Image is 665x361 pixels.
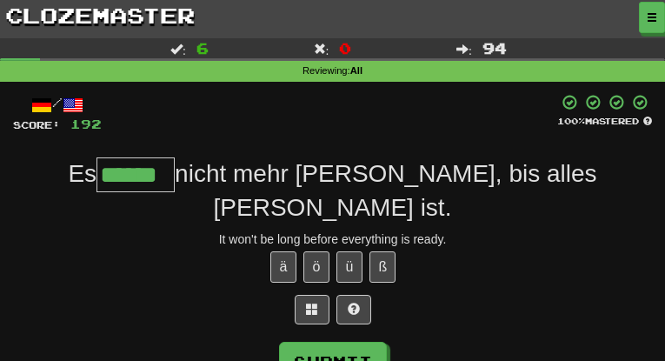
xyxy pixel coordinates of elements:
[350,65,362,76] strong: All
[303,251,329,283] button: ö
[336,295,371,324] button: Single letter hint - you only get 1 per sentence and score half the points! alt+h
[13,231,652,248] div: It won't be long before everything is ready.
[557,115,652,127] div: Mastered
[336,251,362,283] button: ü
[369,251,396,283] button: ß
[270,251,296,283] button: ä
[557,116,585,126] span: 100 %
[456,43,472,55] span: :
[70,117,102,131] span: 192
[170,43,186,55] span: :
[314,43,329,55] span: :
[68,160,96,187] span: Es
[13,119,60,130] span: Score:
[339,39,351,57] span: 0
[175,160,597,221] span: nicht mehr [PERSON_NAME], bis alles [PERSON_NAME] ist.
[196,39,209,57] span: 6
[13,94,102,116] div: /
[482,39,507,57] span: 94
[295,295,329,324] button: Switch sentence to multiple choice alt+p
